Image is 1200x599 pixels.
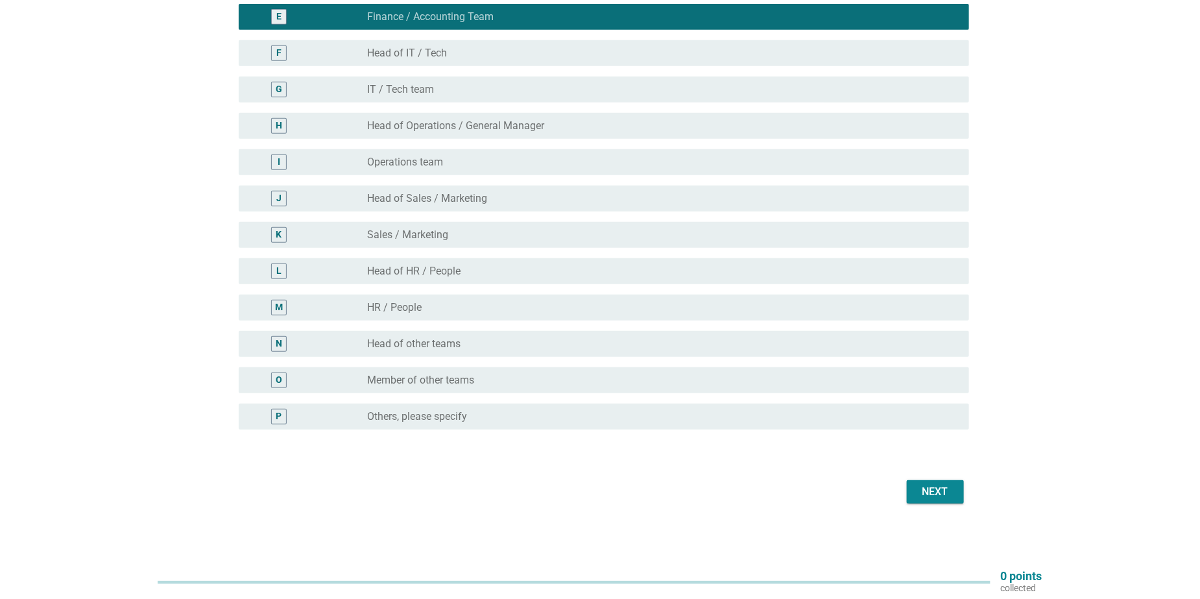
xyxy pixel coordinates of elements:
div: E [276,10,282,24]
label: Finance / Accounting Team [368,10,494,23]
label: HR / People [368,301,422,314]
label: Head of other teams [368,337,461,350]
label: Head of HR / People [368,265,461,278]
div: O [276,374,282,387]
div: I [278,156,280,169]
div: M [275,301,283,315]
label: IT / Tech team [368,83,435,96]
p: collected [1001,582,1042,594]
div: K [276,228,282,242]
label: Head of Operations / General Manager [368,119,545,132]
div: Next [917,484,954,500]
label: Sales / Marketing [368,228,449,241]
div: N [276,337,282,351]
div: F [276,47,282,60]
div: G [276,83,282,97]
button: Next [907,480,964,504]
label: Head of IT / Tech [368,47,448,60]
label: Operations team [368,156,444,169]
label: Head of Sales / Marketing [368,192,488,205]
label: Others, please specify [368,410,468,423]
div: H [276,119,282,133]
div: P [276,410,282,424]
div: L [276,265,282,278]
label: Member of other teams [368,374,475,387]
p: 0 points [1001,570,1042,582]
div: J [276,192,282,206]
